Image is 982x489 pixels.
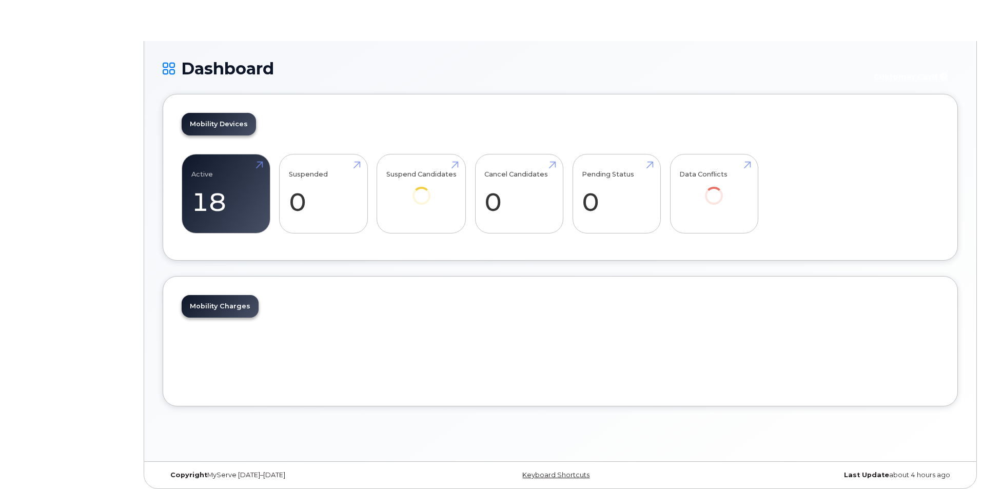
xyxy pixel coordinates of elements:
a: Pending Status 0 [582,160,651,228]
div: MyServe [DATE]–[DATE] [163,471,428,479]
strong: Copyright [170,471,207,479]
a: Keyboard Shortcuts [522,471,590,479]
a: Cancel Candidates 0 [484,160,554,228]
a: Data Conflicts [679,160,749,219]
button: Customer Card [866,68,958,86]
h1: Dashboard [163,60,860,77]
a: Mobility Charges [182,295,259,318]
a: Suspend Candidates [386,160,457,219]
a: Mobility Devices [182,113,256,135]
strong: Last Update [844,471,889,479]
a: Suspended 0 [289,160,358,228]
a: Active 18 [191,160,261,228]
div: about 4 hours ago [693,471,958,479]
